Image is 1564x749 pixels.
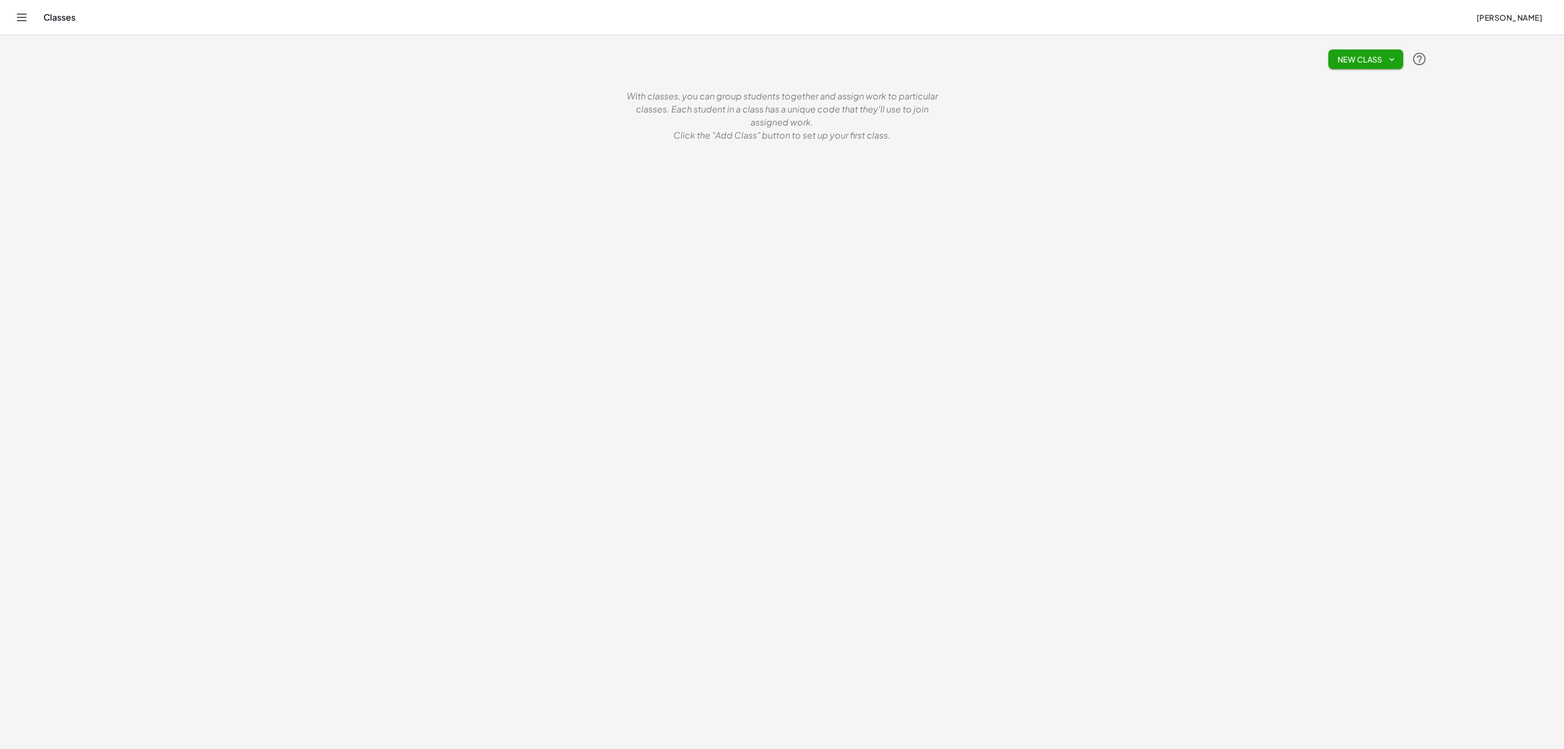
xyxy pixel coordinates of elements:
span: New Class [1337,54,1395,64]
span: [PERSON_NAME] [1476,13,1542,22]
button: New Class [1328,49,1403,69]
button: [PERSON_NAME] [1467,8,1551,27]
button: Toggle navigation [13,9,30,26]
p: Click the "Add Class" button to set up your first class. [619,129,945,142]
p: With classes, you can group students together and assign work to particular classes. Each student... [619,90,945,129]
